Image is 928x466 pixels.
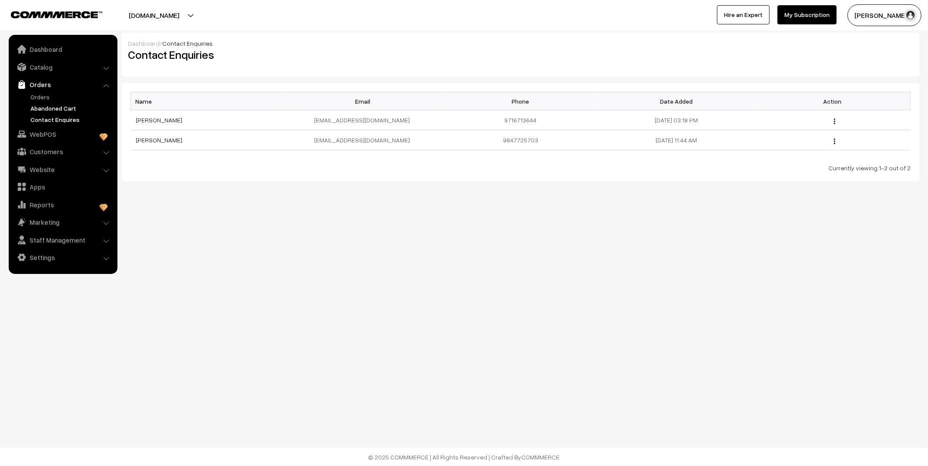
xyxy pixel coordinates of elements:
[128,39,913,48] div: /
[11,232,114,248] a: Staff Management
[287,92,442,110] th: Email
[442,92,598,110] th: Phone
[11,9,87,19] a: COMMMERCE
[287,110,442,130] td: [EMAIL_ADDRESS][DOMAIN_NAME]
[599,110,754,130] td: [DATE] 03:18 PM
[131,163,911,172] div: Currently viewing 1-2 out of 2
[128,48,514,61] h2: Contact Enquiries
[11,11,102,18] img: COMMMERCE
[11,214,114,230] a: Marketing
[287,130,442,150] td: [EMAIL_ADDRESS][DOMAIN_NAME]
[777,5,837,24] a: My Subscription
[11,77,114,92] a: Orders
[834,118,835,124] img: Menu
[11,144,114,159] a: Customers
[717,5,770,24] a: Hire an Expert
[522,453,560,461] a: COMMMERCE
[98,4,210,26] button: [DOMAIN_NAME]
[128,40,160,47] a: Dashboard
[28,104,114,113] a: Abandoned Cart
[28,115,114,124] a: Contact Enquires
[162,40,213,47] span: Contact Enquiries
[442,130,598,150] td: 9847725703
[904,9,917,22] img: user
[136,116,183,124] a: [PERSON_NAME]
[136,136,183,144] a: [PERSON_NAME]
[11,59,114,75] a: Catalog
[131,92,287,110] th: Name
[11,197,114,213] a: Reports
[834,138,835,144] img: Menu
[28,92,114,101] a: Orders
[11,250,114,265] a: Settings
[599,130,754,150] td: [DATE] 11:44 AM
[599,92,754,110] th: Date Added
[754,92,910,110] th: Action
[11,41,114,57] a: Dashboard
[11,126,114,142] a: WebPOS
[848,4,921,26] button: [PERSON_NAME]
[11,162,114,177] a: Website
[11,179,114,195] a: Apps
[442,110,598,130] td: 9716713644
